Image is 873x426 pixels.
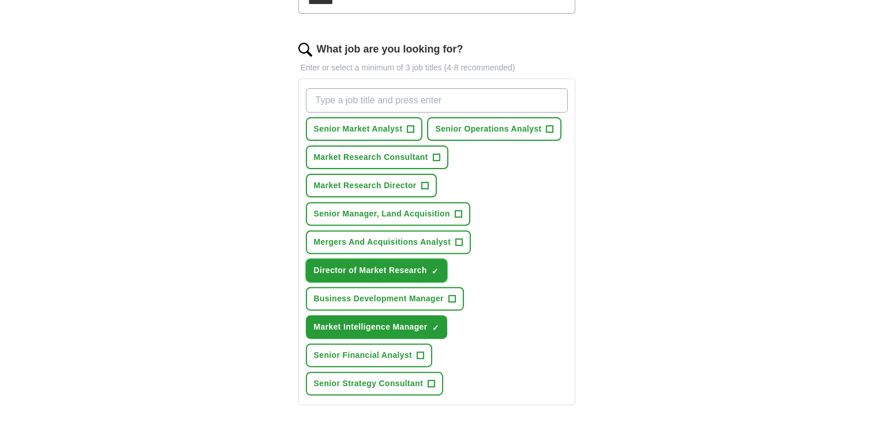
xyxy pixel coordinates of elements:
span: Business Development Manager [314,293,444,305]
span: Senior Strategy Consultant [314,378,424,390]
button: Senior Operations Analyst [427,117,561,141]
button: Senior Strategy Consultant [306,372,444,395]
span: ✓ [432,267,439,276]
span: Market Intelligence Manager [314,321,428,333]
span: Mergers And Acquisitions Analyst [314,236,451,248]
input: Type a job title and press enter [306,88,568,113]
button: Senior Financial Analyst [306,343,432,367]
button: Mergers And Acquisitions Analyst [306,230,471,254]
span: Senior Financial Analyst [314,349,412,361]
span: Senior Operations Analyst [435,123,541,135]
button: Market Research Director [306,174,437,197]
span: Senior Market Analyst [314,123,403,135]
span: Market Research Consultant [314,151,428,163]
button: Business Development Manager [306,287,464,311]
span: Director of Market Research [314,264,427,276]
button: Director of Market Research✓ [306,259,447,282]
img: search.png [298,43,312,57]
span: ✓ [432,323,439,332]
label: What job are you looking for? [317,42,463,57]
span: Market Research Director [314,180,417,192]
button: Market Research Consultant [306,145,448,169]
button: Senior Market Analyst [306,117,423,141]
p: Enter or select a minimum of 3 job titles (4-8 recommended) [298,62,575,74]
button: Market Intelligence Manager✓ [306,315,448,339]
button: Senior Manager, Land Acquisition [306,202,470,226]
span: Senior Manager, Land Acquisition [314,208,450,220]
